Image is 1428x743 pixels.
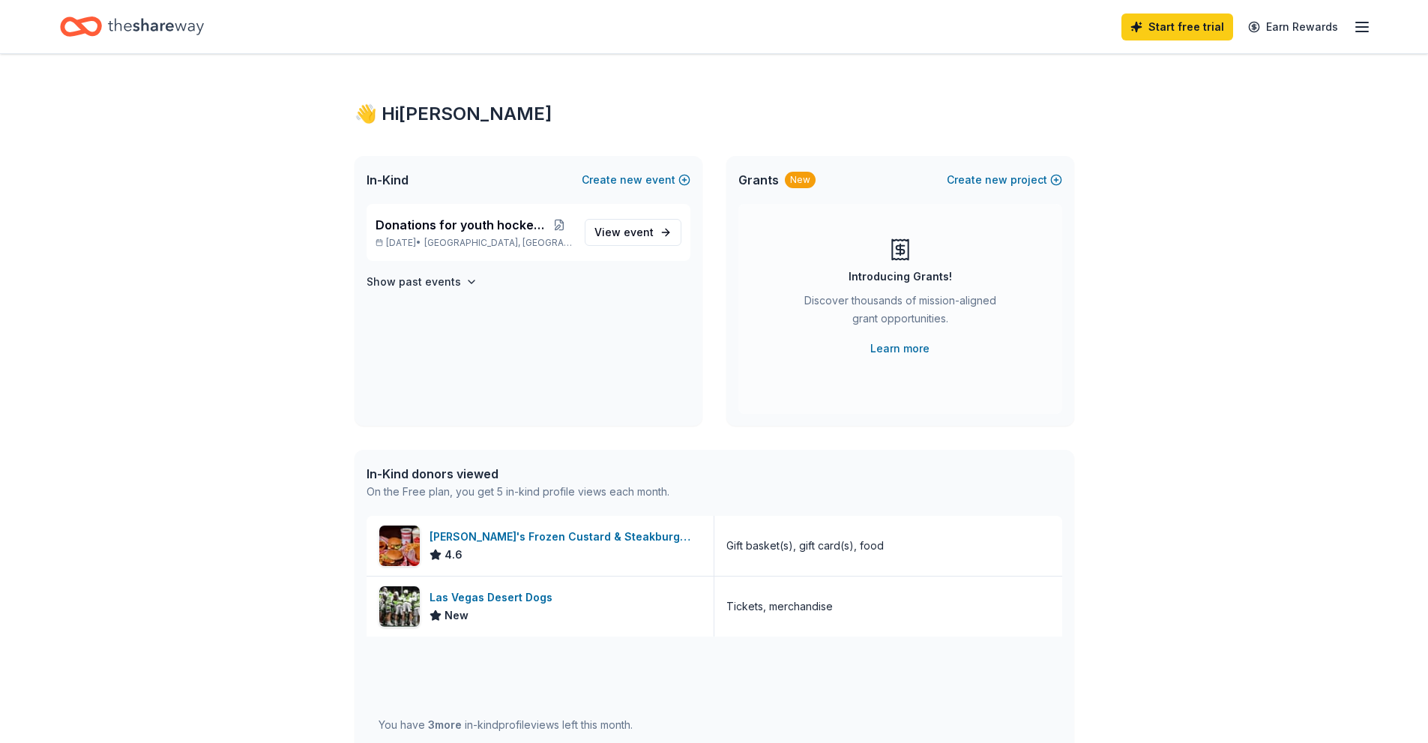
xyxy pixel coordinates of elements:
span: Grants [738,171,779,189]
span: new [620,171,642,189]
a: View event [585,219,681,246]
div: You have in-kind profile views left this month. [379,716,633,734]
span: 3 more [428,718,462,731]
div: Discover thousands of mission-aligned grant opportunities. [798,292,1002,334]
a: Home [60,9,204,44]
div: 👋 Hi [PERSON_NAME] [355,102,1074,126]
img: Image for Las Vegas Desert Dogs [379,586,420,627]
button: Createnewevent [582,171,690,189]
span: New [445,607,469,625]
div: [PERSON_NAME]'s Frozen Custard & Steakburgers [430,528,702,546]
img: Image for Freddy's Frozen Custard & Steakburgers [379,526,420,566]
span: Donations for youth hockey team [376,216,546,234]
span: [GEOGRAPHIC_DATA], [GEOGRAPHIC_DATA] [424,237,572,249]
h4: Show past events [367,273,461,291]
div: Tickets, merchandise [726,598,833,616]
span: In-Kind [367,171,409,189]
div: On the Free plan, you get 5 in-kind profile views each month. [367,483,669,501]
div: Gift basket(s), gift card(s), food [726,537,884,555]
button: Show past events [367,273,477,291]
a: Start free trial [1121,13,1233,40]
div: Introducing Grants! [849,268,952,286]
p: [DATE] • [376,237,573,249]
span: event [624,226,654,238]
a: Earn Rewards [1239,13,1347,40]
button: Createnewproject [947,171,1062,189]
div: In-Kind donors viewed [367,465,669,483]
div: Las Vegas Desert Dogs [430,589,558,607]
div: New [785,172,816,188]
a: Learn more [870,340,930,358]
span: View [594,223,654,241]
span: new [985,171,1007,189]
span: 4.6 [445,546,463,564]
